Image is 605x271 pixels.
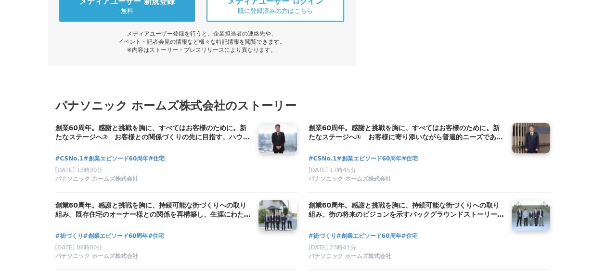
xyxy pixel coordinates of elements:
a: パナソニック ホームズ株式会社 [309,252,504,262]
a: #街づくり [309,232,336,241]
h3: パナソニック ホームズ株式会社のストーリー [55,97,550,115]
h4: 創業60周年。感謝と挑戦を胸に、持続可能な街づくりへの取り組み。既存住宅のオーナー様との関係を再構築し、生涯にわたって住まいに関するお役立ちを提供する「西神分譲団地」（[GEOGRAPHIC_D... [55,200,251,220]
a: #街づくり [55,232,83,241]
a: #創業エピソード60周年 [336,232,401,241]
a: #CSNo.1 [309,154,337,163]
a: #創業エピソード60周年 [83,154,148,163]
a: #住宅 [148,232,164,241]
span: [DATE] 13時30分 [55,167,103,173]
a: 創業60周年。感謝と挑戦を胸に、持続可能な街づくりへの取り組み。街の将来のビジョンを示すバックグラウンドストーリーに基づく「神戸みずき台」（[GEOGRAPHIC_DATA][PERSON_NA... [309,200,504,221]
a: #創業エピソード60周年 [336,154,401,163]
span: [DATE] 17時45分 [309,167,356,173]
span: パナソニック ホームズ株式会社 [309,175,391,183]
a: パナソニック ホームズ株式会社 [309,175,504,185]
a: #CSNo.1 [55,154,84,163]
span: 無料 [121,7,133,15]
a: #創業エピソード60周年 [83,232,148,241]
a: 創業60周年。感謝と挑戦を胸に、すべてはお客様のために。新たなステージへ② お客様との関係づくりの先に目指す、ハウスメーカーとして果たすべき責務 [55,123,251,143]
a: #住宅 [401,154,418,163]
a: パナソニック ホームズ株式会社 [55,252,251,262]
span: パナソニック ホームズ株式会社 [55,175,138,183]
span: パナソニック ホームズ株式会社 [309,252,391,260]
a: #住宅 [148,154,165,163]
div: メディアユーザー登録を行うと、企業担当者の連絡先や、 イベント・記者会見の情報など様々な特記情報を閲覧できます。 ※内容はストーリー・プレスリリースにより異なります。 [59,30,344,54]
a: #住宅 [401,232,417,241]
span: [DATE] 08時00分 [55,244,103,251]
a: 創業60周年。感謝と挑戦を胸に、持続可能な街づくりへの取り組み。既存住宅のオーナー様との関係を再構築し、生涯にわたって住まいに関するお役立ちを提供する「西神分譲団地」（[GEOGRAPHIC_D... [55,200,251,221]
a: パナソニック ホームズ株式会社 [55,175,251,185]
span: 既に登録済みの方はこちら [238,7,313,15]
h4: 創業60周年。感謝と挑戦を胸に、持続可能な街づくりへの取り組み。街の将来のビジョンを示すバックグラウンドストーリーに基づく「神戸みずき台」（[GEOGRAPHIC_DATA][PERSON_NA... [309,200,504,220]
a: 創業60周年。感謝と挑戦を胸に、すべてはお客様のために。新たなステージへ① お客様に寄り添いながら普遍的ニーズである健康寿命への寄与に取り組む [309,123,504,143]
span: パナソニック ホームズ株式会社 [55,252,138,260]
span: [DATE] 23時41分 [309,244,356,251]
